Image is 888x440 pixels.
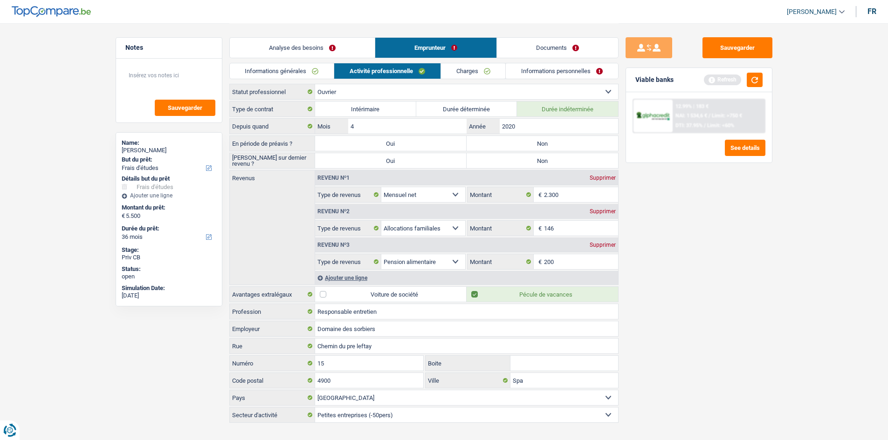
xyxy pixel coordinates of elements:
[315,153,467,168] label: Oui
[230,390,315,405] label: Pays
[315,136,467,151] label: Oui
[230,287,315,302] label: Avantages extralégaux
[375,38,496,58] a: Emprunteur
[315,287,467,302] label: Voiture de société
[587,175,618,181] div: Supprimer
[635,76,674,84] div: Viable banks
[426,356,510,371] label: Boite
[122,284,216,292] div: Simulation Date:
[315,119,348,134] label: Mois
[315,271,618,284] div: Ajouter une ligne
[315,102,416,116] label: Intérimaire
[334,63,441,79] a: Activité professionnelle
[122,156,214,163] label: But du prêt:
[636,111,670,122] img: AlphaCredit
[587,209,618,214] div: Supprimer
[168,105,202,111] span: Sauvegarder
[230,356,315,371] label: Numéro
[230,373,315,388] label: Code postal
[506,63,618,79] a: Informations personnelles
[468,221,534,236] label: Montant
[230,153,315,168] label: [PERSON_NAME] sur dernier revenu ?
[500,119,618,134] input: AAAA
[230,63,334,79] a: Informations générales
[122,147,216,154] div: [PERSON_NAME]
[467,153,618,168] label: Non
[230,38,375,58] a: Analyse des besoins
[867,7,876,16] div: fr
[348,119,466,134] input: MM
[704,74,741,85] div: Refresh
[416,102,517,116] label: Durée déterminée
[122,212,125,220] span: €
[587,242,618,248] div: Supprimer
[122,225,214,232] label: Durée du prêt:
[12,6,91,17] img: TopCompare Logo
[122,265,216,273] div: Status:
[315,221,381,236] label: Type de revenus
[426,373,510,388] label: Ville
[468,187,534,202] label: Montant
[534,254,544,269] span: €
[497,38,618,58] a: Documents
[230,338,315,353] label: Rue
[467,119,500,134] label: Année
[712,113,742,119] span: Limit: >750 €
[230,136,315,151] label: En période de préavis ?
[122,254,216,261] div: Priv CB
[517,102,618,116] label: Durée indéterminée
[675,103,709,109] div: 12.99% | 183 €
[787,8,837,16] span: [PERSON_NAME]
[704,122,706,129] span: /
[675,113,707,119] span: NAI: 1 534,6 €
[702,37,772,58] button: Sauvegarder
[122,273,216,280] div: open
[315,242,352,248] div: Revenu nº3
[779,4,845,20] a: [PERSON_NAME]
[122,204,214,211] label: Montant du prêt:
[230,170,315,181] label: Revenus
[125,44,213,52] h5: Notes
[467,287,618,302] label: Pécule de vacances
[315,254,381,269] label: Type de revenus
[315,209,352,214] div: Revenu nº2
[709,113,710,119] span: /
[230,321,315,336] label: Employeur
[315,175,352,181] div: Revenu nº1
[122,292,216,299] div: [DATE]
[707,122,734,129] span: Limit: <60%
[468,254,534,269] label: Montant
[230,407,315,422] label: Secteur d'activité
[122,139,216,147] div: Name:
[230,84,315,99] label: Statut professionnel
[534,221,544,236] span: €
[122,175,216,183] div: Détails but du prêt
[230,102,315,116] label: Type de contrat
[534,187,544,202] span: €
[230,304,315,319] label: Profession
[675,122,702,129] span: DTI: 37.95%
[155,100,215,116] button: Sauvegarder
[122,246,216,254] div: Stage:
[467,136,618,151] label: Non
[230,119,315,134] label: Depuis quand
[441,63,506,79] a: Charges
[122,192,216,199] div: Ajouter une ligne
[315,187,381,202] label: Type de revenus
[725,140,765,156] button: See details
